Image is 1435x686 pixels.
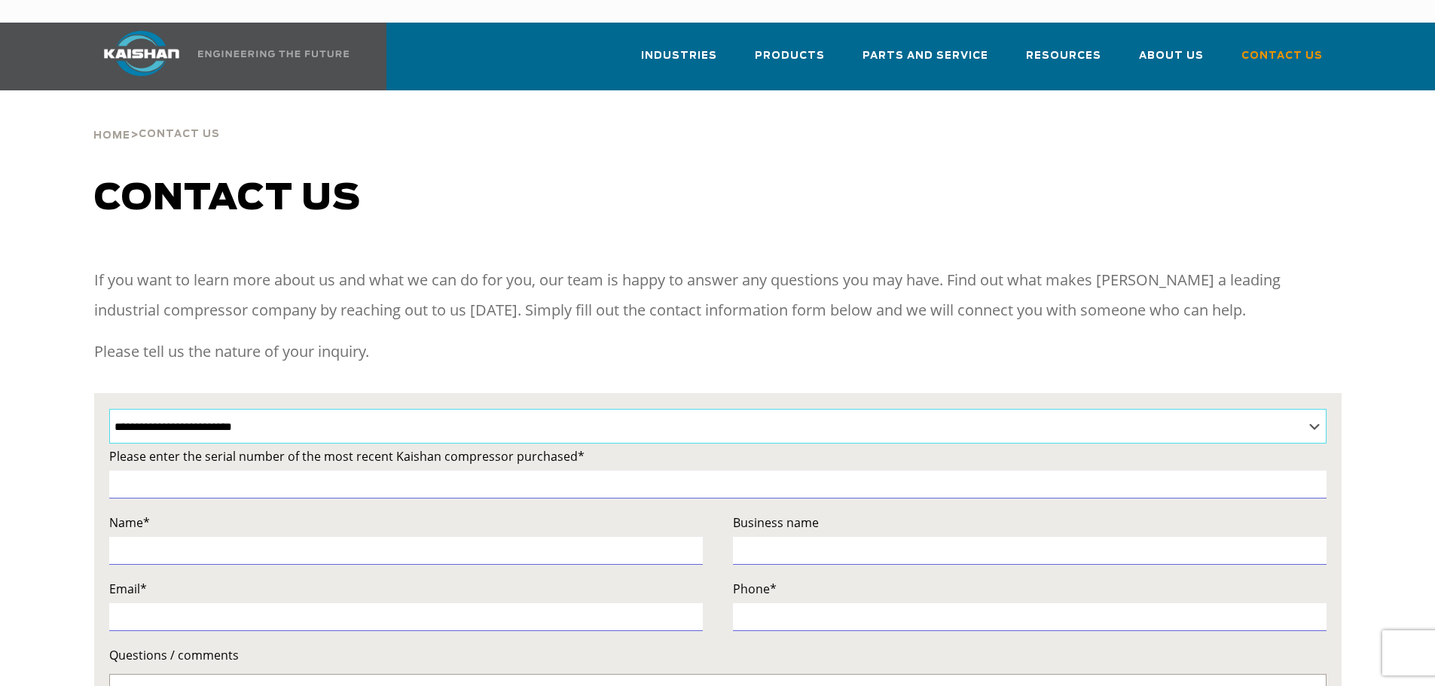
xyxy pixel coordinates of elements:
[109,446,1327,467] label: Please enter the serial number of the most recent Kaishan compressor purchased*
[755,47,825,65] span: Products
[85,31,198,76] img: kaishan logo
[1139,36,1204,87] a: About Us
[755,36,825,87] a: Products
[93,131,130,141] span: Home
[94,265,1342,325] p: If you want to learn more about us and what we can do for you, our team is happy to answer any qu...
[1241,47,1323,65] span: Contact Us
[1241,36,1323,87] a: Contact Us
[641,47,717,65] span: Industries
[93,90,220,148] div: >
[109,512,703,533] label: Name*
[198,50,349,57] img: Engineering the future
[733,512,1327,533] label: Business name
[93,128,130,142] a: Home
[109,578,703,599] label: Email*
[94,181,361,217] span: Contact us
[1139,47,1204,65] span: About Us
[733,578,1327,599] label: Phone*
[641,36,717,87] a: Industries
[863,47,988,65] span: Parts and Service
[863,36,988,87] a: Parts and Service
[139,130,220,139] span: Contact Us
[94,337,1342,367] p: Please tell us the nature of your inquiry.
[1026,47,1101,65] span: Resources
[1026,36,1101,87] a: Resources
[85,23,352,90] a: Kaishan USA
